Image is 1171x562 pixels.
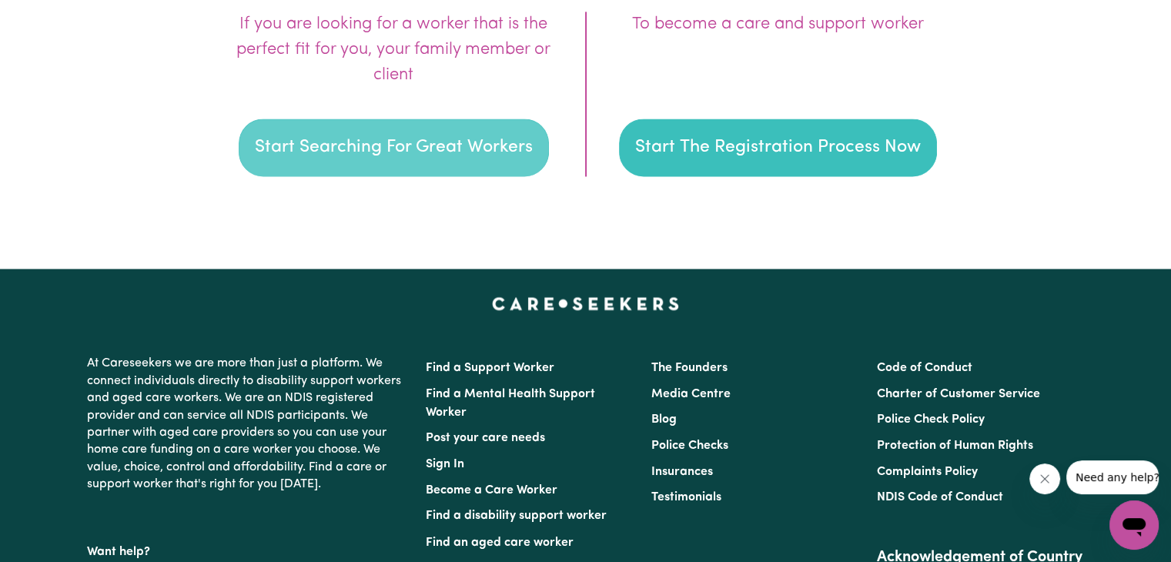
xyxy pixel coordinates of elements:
a: Find a disability support worker [426,510,607,522]
a: Police Checks [651,440,728,452]
a: Testimonials [651,491,721,503]
a: Complaints Policy [877,466,978,478]
a: Police Check Policy [877,413,985,426]
a: Insurances [651,466,713,478]
button: Start The Registration Process Now [619,119,937,177]
a: Sign In [426,458,464,470]
a: Charter of Customer Service [877,388,1040,400]
a: Find a Mental Health Support Worker [426,388,595,419]
div: If you are looking for a worker that is the perfect fit for you, your family member or client [233,12,554,88]
a: Code of Conduct [877,362,972,374]
a: The Founders [651,362,728,374]
a: Become a Care Worker [426,484,557,497]
a: Careseekers home page [492,296,679,309]
iframe: Message from company [1066,460,1159,494]
iframe: Button to launch messaging window [1109,500,1159,550]
button: Start Searching For Great Workers [239,119,549,177]
p: Want help? [87,537,407,560]
a: Media Centre [651,388,731,400]
iframe: Close message [1029,463,1060,494]
a: Find a Support Worker [426,362,554,374]
a: Blog [651,413,677,426]
div: To become a care and support worker [632,12,924,37]
span: Need any help? [9,11,93,23]
a: Find an aged care worker [426,536,574,548]
a: NDIS Code of Conduct [877,491,1003,503]
p: At Careseekers we are more than just a platform. We connect individuals directly to disability su... [87,349,407,499]
a: Protection of Human Rights [877,440,1033,452]
a: Post your care needs [426,432,545,444]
